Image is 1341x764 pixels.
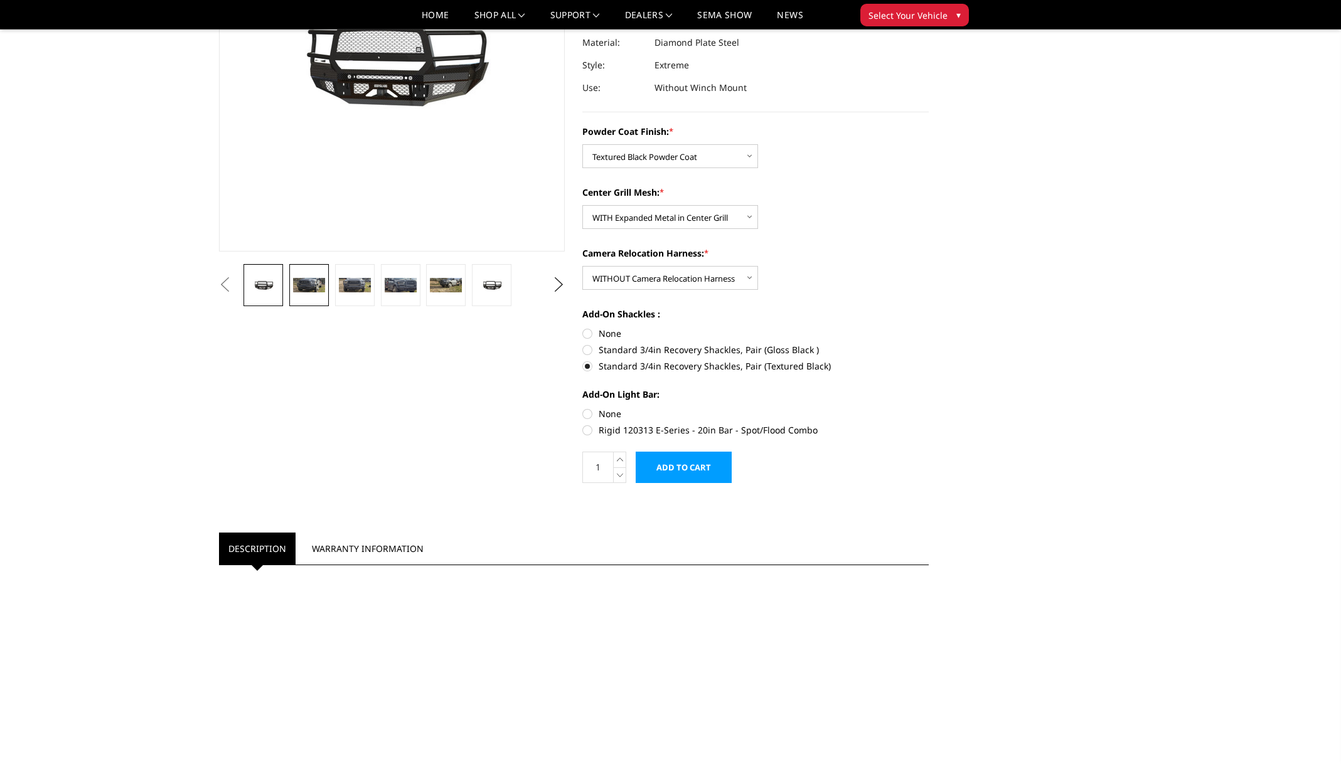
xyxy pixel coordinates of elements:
label: None [582,407,929,420]
label: Powder Coat Finish: [582,125,929,138]
a: Home [422,11,449,29]
img: 2019-2025 Ram 4500-5500 - FT Series - Extreme Front Bumper [293,278,325,292]
dd: Without Winch Mount [654,77,747,99]
label: Standard 3/4in Recovery Shackles, Pair (Gloss Black ) [582,343,929,356]
dt: Style: [582,54,645,77]
img: 2019-2025 Ram 4500-5500 - FT Series - Extreme Front Bumper [430,278,462,292]
img: 2019-2025 Ram 4500-5500 - FT Series - Extreme Front Bumper [385,278,417,292]
label: Camera Relocation Harness: [582,247,929,260]
img: 2019-2025 Ram 4500-5500 - FT Series - Extreme Front Bumper [339,278,371,292]
button: Next [549,275,568,294]
label: Center Grill Mesh: [582,186,929,199]
a: Description [219,533,296,565]
dt: Material: [582,31,645,54]
a: Warranty Information [302,533,433,565]
label: Standard 3/4in Recovery Shackles, Pair (Textured Black) [582,359,929,373]
button: Select Your Vehicle [860,4,969,26]
span: ▾ [956,8,961,21]
label: Add-On Light Bar: [582,388,929,401]
button: Previous [216,275,235,294]
label: None [582,327,929,340]
label: Rigid 120313 E-Series - 20in Bar - Spot/Flood Combo [582,423,929,437]
a: News [777,11,803,29]
a: Dealers [625,11,673,29]
img: 2019-2025 Ram 4500-5500 - FT Series - Extreme Front Bumper [476,277,508,292]
a: shop all [474,11,525,29]
span: Select Your Vehicle [868,9,948,22]
dt: Use: [582,77,645,99]
a: Support [550,11,600,29]
input: Add to Cart [636,452,732,483]
a: SEMA Show [697,11,752,29]
label: Add-On Shackles : [582,307,929,321]
dd: Extreme [654,54,689,77]
dd: Diamond Plate Steel [654,31,739,54]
